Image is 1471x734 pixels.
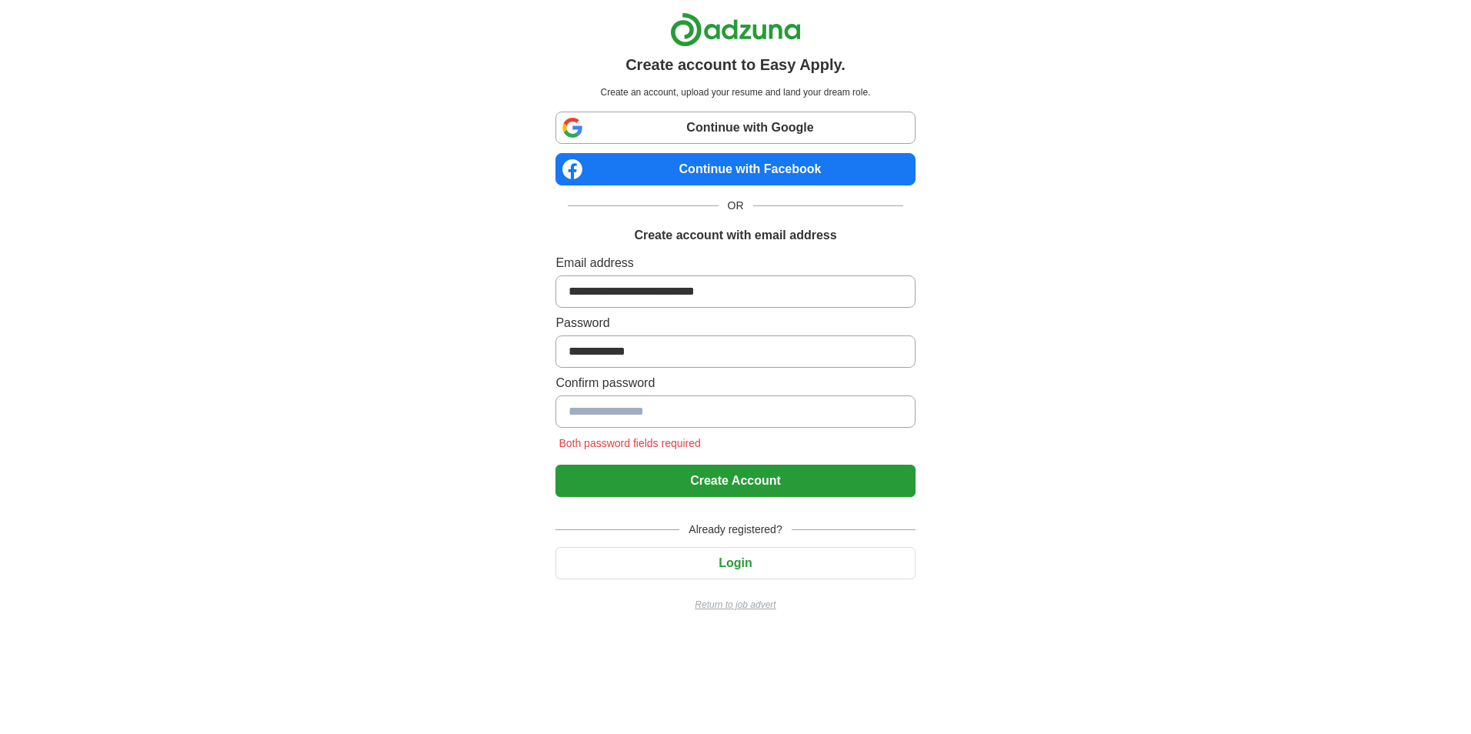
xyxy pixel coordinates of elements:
[555,556,915,569] a: Login
[555,112,915,144] a: Continue with Google
[555,437,703,449] span: Both password fields required
[670,12,801,47] img: Adzuna logo
[555,153,915,185] a: Continue with Facebook
[634,226,836,245] h1: Create account with email address
[625,53,846,76] h1: Create account to Easy Apply.
[559,85,912,99] p: Create an account, upload your resume and land your dream role.
[555,598,915,612] a: Return to job advert
[679,522,791,538] span: Already registered?
[719,198,753,214] span: OR
[555,465,915,497] button: Create Account
[555,254,915,272] label: Email address
[555,314,915,332] label: Password
[555,547,915,579] button: Login
[555,374,915,392] label: Confirm password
